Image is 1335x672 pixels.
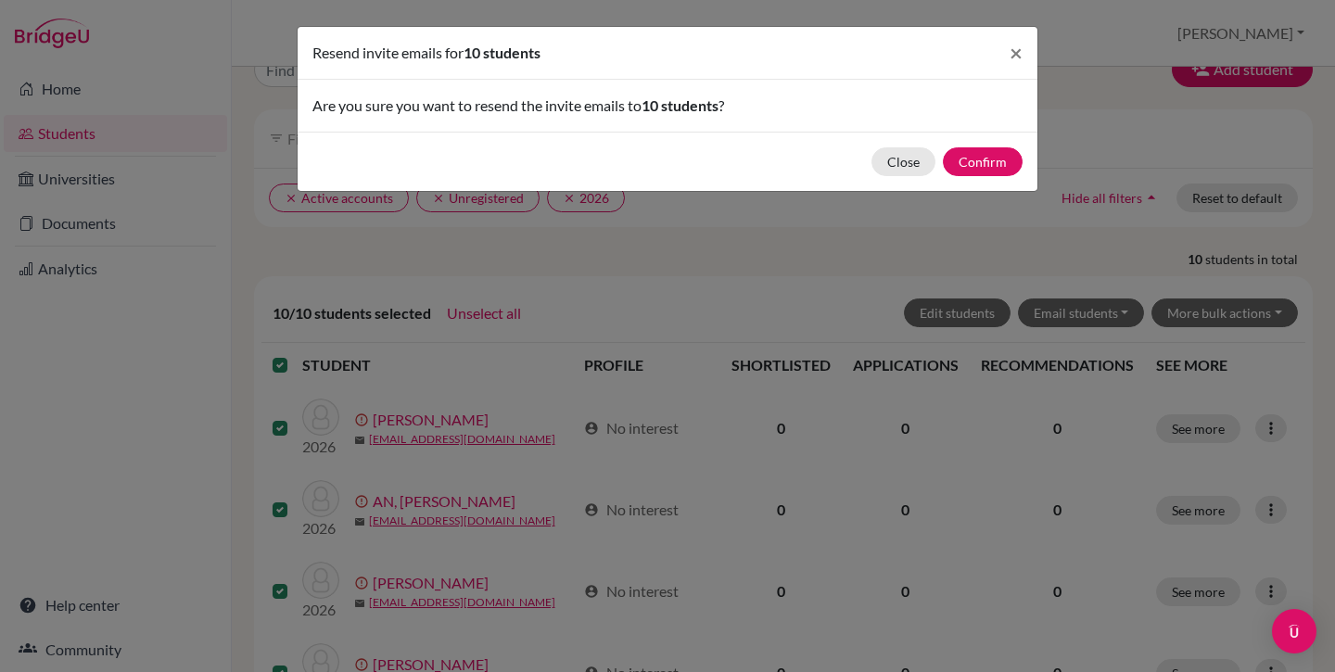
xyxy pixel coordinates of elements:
[312,95,1023,117] p: Are you sure you want to resend the invite emails to ?
[1272,609,1316,653] div: Open Intercom Messenger
[871,147,935,176] button: Close
[464,44,540,61] span: 10 students
[642,96,718,114] span: 10 students
[995,27,1037,79] button: Close
[1010,39,1023,66] span: ×
[312,44,464,61] span: Resend invite emails for
[943,147,1023,176] button: Confirm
